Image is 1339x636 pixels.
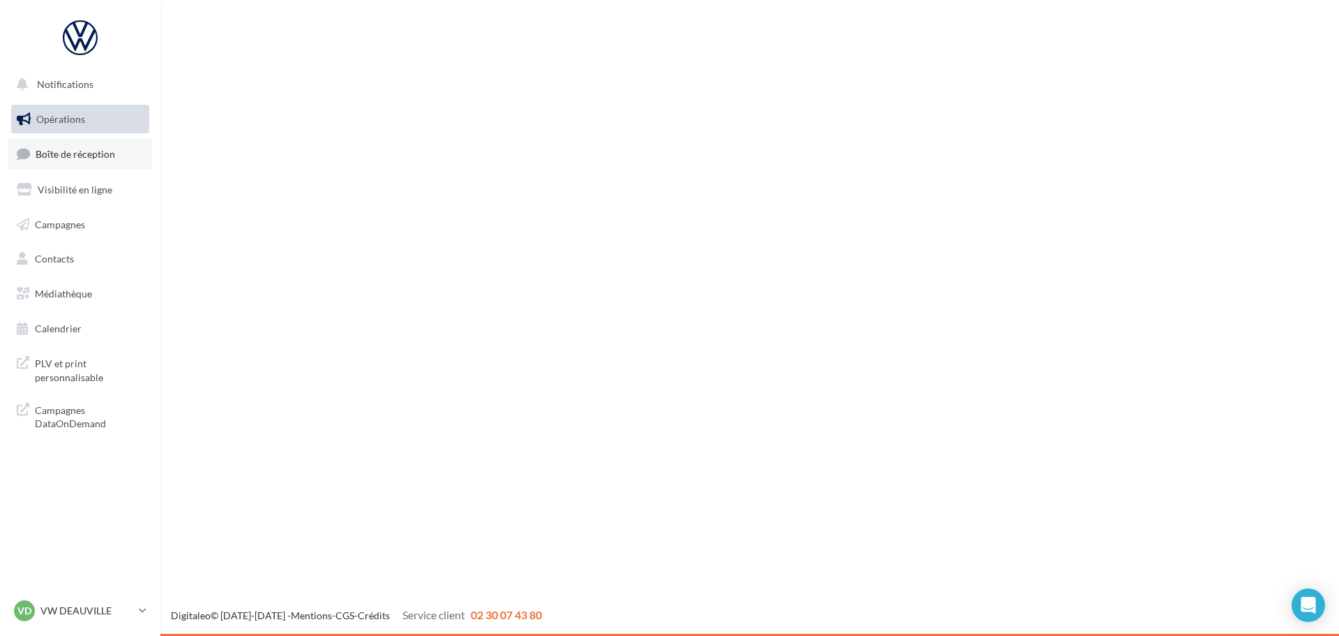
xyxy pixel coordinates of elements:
a: Calendrier [8,314,152,343]
span: © [DATE]-[DATE] - - - [171,609,542,621]
a: Campagnes [8,210,152,239]
span: Visibilité en ligne [38,184,112,195]
span: Service client [402,608,465,621]
span: Médiathèque [35,288,92,299]
span: PLV et print personnalisable [35,354,144,384]
p: VW DEAUVILLE [40,604,133,618]
span: Opérations [36,113,85,125]
div: Open Intercom Messenger [1292,589,1325,622]
a: Médiathèque [8,279,152,309]
span: Calendrier [35,323,82,334]
span: Notifications [37,78,93,90]
span: Contacts [35,253,74,265]
span: 02 30 07 43 80 [471,608,542,621]
a: CGS [335,609,354,621]
a: Opérations [8,105,152,134]
a: Visibilité en ligne [8,175,152,205]
a: Boîte de réception [8,139,152,169]
a: Contacts [8,244,152,274]
a: Crédits [358,609,390,621]
a: PLV et print personnalisable [8,348,152,390]
a: Campagnes DataOnDemand [8,395,152,436]
span: VD [17,604,31,618]
span: Campagnes [35,218,85,230]
a: Digitaleo [171,609,211,621]
a: Mentions [291,609,332,621]
button: Notifications [8,70,146,99]
a: VD VW DEAUVILLE [11,598,149,624]
span: Boîte de réception [36,148,115,160]
span: Campagnes DataOnDemand [35,401,144,431]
